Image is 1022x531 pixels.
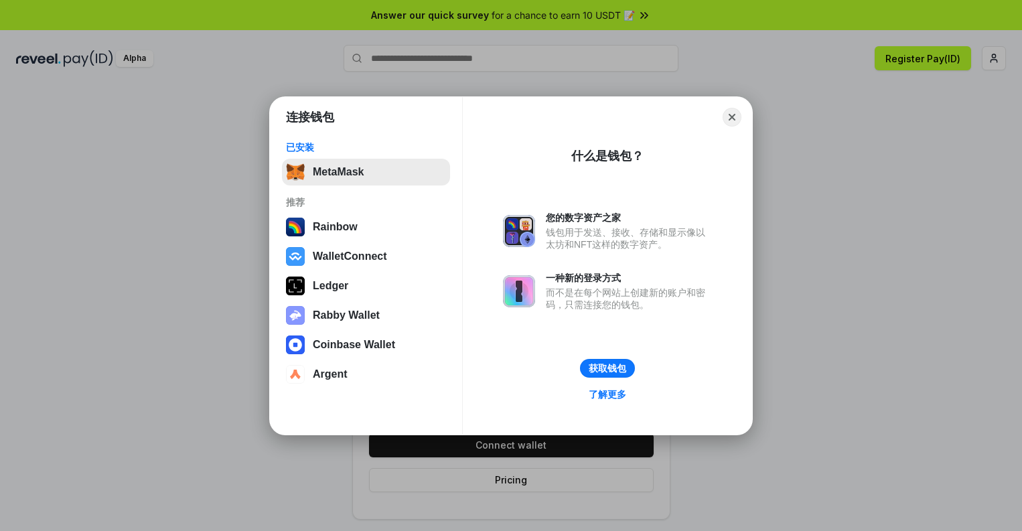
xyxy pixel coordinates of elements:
button: Close [723,108,741,127]
img: svg+xml,%3Csvg%20width%3D%2228%22%20height%3D%2228%22%20viewBox%3D%220%200%2028%2028%22%20fill%3D... [286,365,305,384]
img: svg+xml,%3Csvg%20width%3D%2228%22%20height%3D%2228%22%20viewBox%3D%220%200%2028%2028%22%20fill%3D... [286,335,305,354]
button: Coinbase Wallet [282,331,450,358]
div: 什么是钱包？ [571,148,644,164]
div: 一种新的登录方式 [546,272,712,284]
img: svg+xml,%3Csvg%20xmlns%3D%22http%3A%2F%2Fwww.w3.org%2F2000%2Fsvg%22%20width%3D%2228%22%20height%3... [286,277,305,295]
div: Coinbase Wallet [313,339,395,351]
div: Ledger [313,280,348,292]
img: svg+xml,%3Csvg%20xmlns%3D%22http%3A%2F%2Fwww.w3.org%2F2000%2Fsvg%22%20fill%3D%22none%22%20viewBox... [286,306,305,325]
img: svg+xml,%3Csvg%20width%3D%22120%22%20height%3D%22120%22%20viewBox%3D%220%200%20120%20120%22%20fil... [286,218,305,236]
img: svg+xml,%3Csvg%20width%3D%2228%22%20height%3D%2228%22%20viewBox%3D%220%200%2028%2028%22%20fill%3D... [286,247,305,266]
button: WalletConnect [282,243,450,270]
div: 获取钱包 [589,362,626,374]
a: 了解更多 [581,386,634,403]
div: WalletConnect [313,250,387,262]
div: MetaMask [313,166,364,178]
h1: 连接钱包 [286,109,334,125]
div: 已安装 [286,141,446,153]
div: 您的数字资产之家 [546,212,712,224]
div: Argent [313,368,348,380]
div: 了解更多 [589,388,626,400]
button: Rabby Wallet [282,302,450,329]
button: MetaMask [282,159,450,185]
div: 而不是在每个网站上创建新的账户和密码，只需连接您的钱包。 [546,287,712,311]
div: 钱包用于发送、接收、存储和显示像以太坊和NFT这样的数字资产。 [546,226,712,250]
img: svg+xml,%3Csvg%20xmlns%3D%22http%3A%2F%2Fwww.w3.org%2F2000%2Fsvg%22%20fill%3D%22none%22%20viewBox... [503,275,535,307]
img: svg+xml,%3Csvg%20fill%3D%22none%22%20height%3D%2233%22%20viewBox%3D%220%200%2035%2033%22%20width%... [286,163,305,181]
div: 推荐 [286,196,446,208]
img: svg+xml,%3Csvg%20xmlns%3D%22http%3A%2F%2Fwww.w3.org%2F2000%2Fsvg%22%20fill%3D%22none%22%20viewBox... [503,215,535,247]
div: Rainbow [313,221,358,233]
button: Ledger [282,273,450,299]
button: Rainbow [282,214,450,240]
button: Argent [282,361,450,388]
button: 获取钱包 [580,359,635,378]
div: Rabby Wallet [313,309,380,321]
